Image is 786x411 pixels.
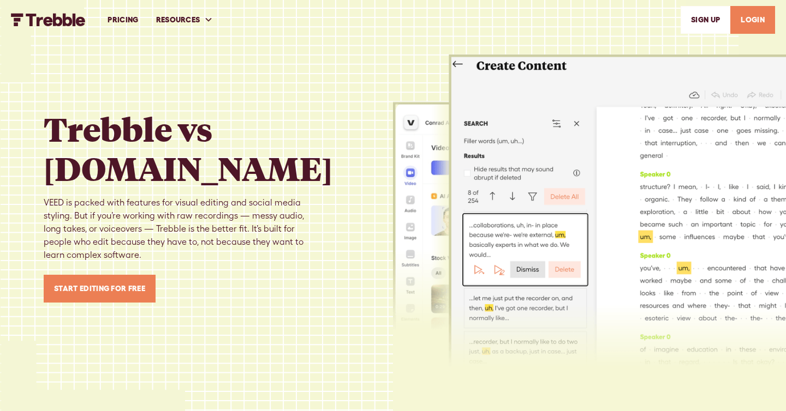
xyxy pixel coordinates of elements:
a: Start Editing for Free [44,275,156,303]
div: RESOURCES [156,14,200,26]
div: RESOURCES [147,1,222,39]
a: PRICING [99,1,147,39]
a: SIGn UP [681,6,730,34]
a: LOGIN [730,6,775,34]
h1: Trebble vs [DOMAIN_NAME] [44,109,332,188]
div: VEED is packed with features for visual editing and social media styling. But if you’re working w... [44,196,306,262]
img: Trebble FM Logo [11,13,86,26]
a: home [11,13,86,26]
